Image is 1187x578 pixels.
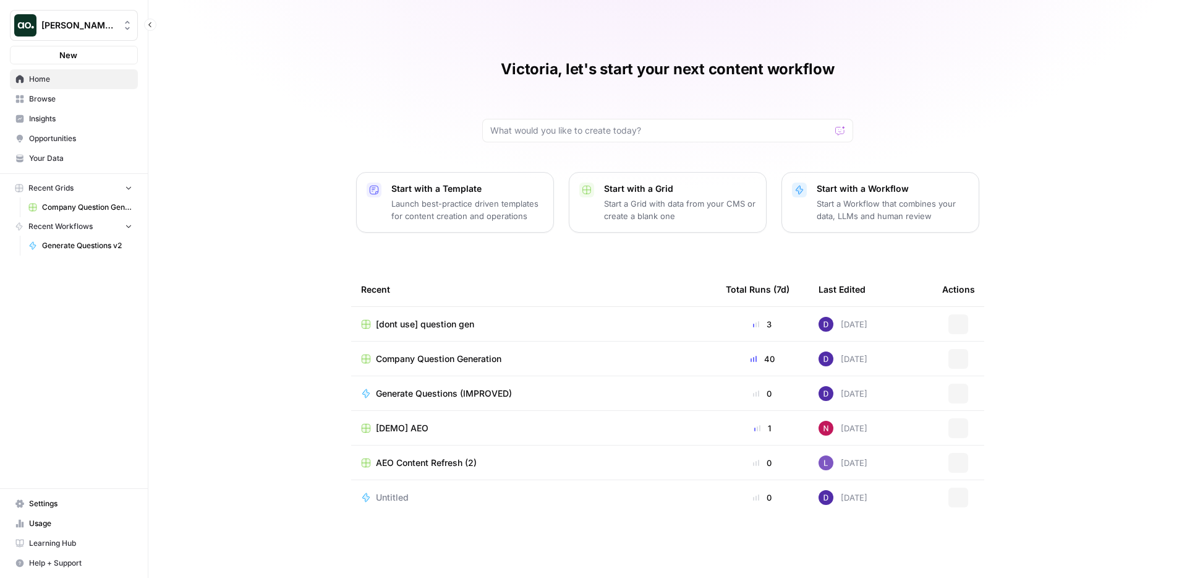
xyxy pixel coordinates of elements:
span: Company Question Generation [42,202,132,213]
span: Home [29,74,132,85]
span: Learning Hub [29,538,132,549]
span: Usage [29,518,132,529]
a: Settings [10,494,138,514]
img: 6clbhjv5t98vtpq4yyt91utag0vy [819,352,833,366]
h1: Victoria, let's start your next content workflow [501,59,834,79]
span: Company Question Generation [376,353,501,365]
a: Home [10,69,138,89]
img: 6clbhjv5t98vtpq4yyt91utag0vy [819,317,833,332]
div: [DATE] [819,352,867,366]
input: What would you like to create today? [490,124,830,137]
img: 6clbhjv5t98vtpq4yyt91utag0vy [819,490,833,505]
p: Start with a Grid [604,183,756,195]
div: [DATE] [819,490,867,505]
div: [DATE] [819,317,867,332]
a: Usage [10,514,138,533]
button: Start with a GridStart a Grid with data from your CMS or create a blank one [569,172,767,233]
div: Last Edited [819,272,866,306]
a: Company Question Generation [23,197,138,217]
a: Browse [10,89,138,109]
p: Start a Workflow that combines your data, LLMs and human review [817,197,969,222]
div: 0 [726,491,799,504]
img: Dillon Test Logo [14,14,36,37]
p: Start with a Template [391,183,543,195]
button: Help + Support [10,553,138,573]
span: Help + Support [29,558,132,569]
a: Generate Questions (IMPROVED) [361,387,706,400]
img: rn7sh892ioif0lo51687sih9ndqw [819,455,833,470]
div: Total Runs (7d) [726,272,789,306]
div: [DATE] [819,386,867,401]
button: Recent Workflows [10,217,138,236]
span: Recent Workflows [28,221,93,232]
span: Settings [29,498,132,509]
span: Untitled [376,491,409,504]
p: Start with a Workflow [817,183,969,195]
div: 3 [726,318,799,330]
div: 0 [726,457,799,469]
button: Start with a WorkflowStart a Workflow that combines your data, LLMs and human review [781,172,979,233]
a: Opportunities [10,129,138,149]
button: Workspace: Dillon Test [10,10,138,41]
span: Browse [29,93,132,105]
img: 809rsgs8fojgkhnibtwc28oh1nli [819,421,833,436]
a: Insights [10,109,138,129]
div: [DATE] [819,421,867,436]
span: [DEMO] AEO [376,422,428,434]
button: Recent Grids [10,179,138,197]
div: [DATE] [819,455,867,470]
p: Launch best-practice driven templates for content creation and operations [391,197,543,222]
span: Your Data [29,153,132,164]
button: New [10,46,138,64]
a: Your Data [10,149,138,168]
a: [dont use] question gen [361,318,706,330]
span: Generate Questions v2 [42,240,132,251]
div: 40 [726,353,799,365]
img: 6clbhjv5t98vtpq4yyt91utag0vy [819,386,833,401]
span: [PERSON_NAME] Test [41,19,116,32]
a: Company Question Generation [361,353,706,365]
span: Recent Grids [28,183,74,194]
span: Generate Questions (IMPROVED) [376,387,512,400]
div: 0 [726,387,799,400]
span: AEO Content Refresh (2) [376,457,477,469]
div: 1 [726,422,799,434]
span: Opportunities [29,133,132,144]
span: [dont use] question gen [376,318,474,330]
button: Start with a TemplateLaunch best-practice driven templates for content creation and operations [356,172,554,233]
p: Start a Grid with data from your CMS or create a blank one [604,197,756,222]
a: Learning Hub [10,533,138,553]
a: Generate Questions v2 [23,236,138,256]
div: Actions [942,272,975,306]
a: Untitled [361,491,706,504]
div: Recent [361,272,706,306]
span: Insights [29,113,132,124]
span: New [59,49,77,61]
a: [DEMO] AEO [361,422,706,434]
a: AEO Content Refresh (2) [361,457,706,469]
